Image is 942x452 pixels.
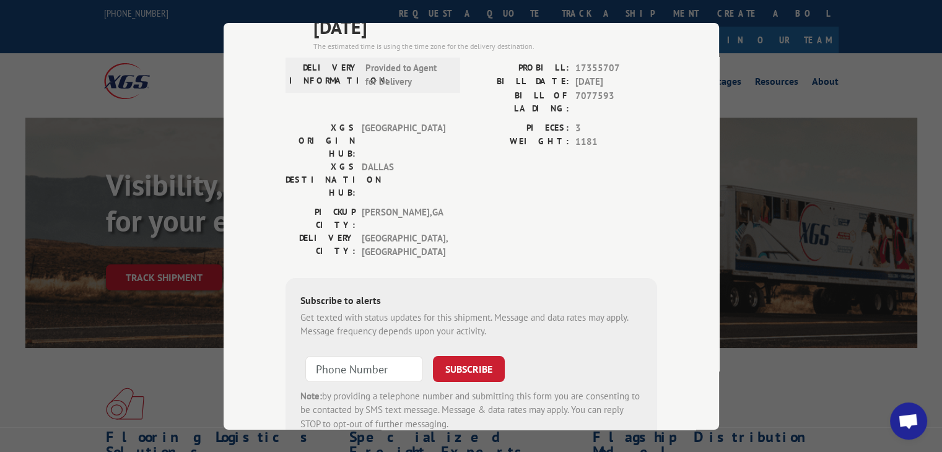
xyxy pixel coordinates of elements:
[362,121,445,160] span: [GEOGRAPHIC_DATA]
[890,402,927,440] div: Open chat
[305,355,423,381] input: Phone Number
[300,292,642,310] div: Subscribe to alerts
[471,135,569,149] label: WEIGHT:
[471,61,569,75] label: PROBILL:
[300,310,642,338] div: Get texted with status updates for this shipment. Message and data rates may apply. Message frequ...
[286,231,355,259] label: DELIVERY CITY:
[365,61,449,89] span: Provided to Agent for Delivery
[289,61,359,89] label: DELIVERY INFORMATION:
[313,40,657,51] div: The estimated time is using the time zone for the delivery destination.
[575,75,657,89] span: [DATE]
[286,205,355,231] label: PICKUP CITY:
[286,160,355,199] label: XGS DESTINATION HUB:
[300,389,322,401] strong: Note:
[300,389,642,431] div: by providing a telephone number and submitting this form you are consenting to be contacted by SM...
[471,75,569,89] label: BILL DATE:
[471,121,569,135] label: PIECES:
[362,205,445,231] span: [PERSON_NAME] , GA
[362,231,445,259] span: [GEOGRAPHIC_DATA] , [GEOGRAPHIC_DATA]
[433,355,505,381] button: SUBSCRIBE
[575,61,657,75] span: 17355707
[313,12,657,40] span: [DATE]
[286,121,355,160] label: XGS ORIGIN HUB:
[575,121,657,135] span: 3
[575,89,657,115] span: 7077593
[471,89,569,115] label: BILL OF LADING:
[362,160,445,199] span: DALLAS
[575,135,657,149] span: 1181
